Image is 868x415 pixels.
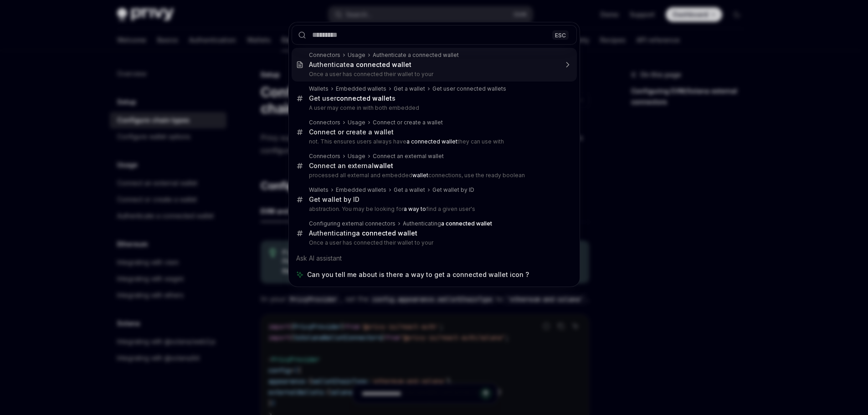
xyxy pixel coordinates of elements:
[373,119,443,126] div: Connect or create a wallet
[309,61,411,69] div: Authenticate
[348,153,365,160] div: Usage
[404,205,426,212] b: a way to
[350,61,411,68] b: a connected wallet
[309,51,340,59] div: Connectors
[309,220,395,227] div: Configuring external connectors
[309,205,558,213] p: abstraction. You may be looking for find a given user's
[292,250,577,266] div: Ask AI assistant
[336,186,386,194] div: Embedded wallets
[406,138,457,145] b: a connected wallet
[356,229,417,237] b: a connected wallet
[373,51,459,59] div: Authenticate a connected wallet
[309,162,393,170] div: Connect an external
[309,128,394,136] div: Connect or create a wallet
[432,85,506,92] div: Get user connected wallets
[309,239,558,246] p: Once a user has connected their wallet to your
[432,186,474,194] div: Get wallet by ID
[336,94,392,102] b: connected wallet
[309,119,340,126] div: Connectors
[394,186,425,194] div: Get a wallet
[348,51,365,59] div: Usage
[348,119,365,126] div: Usage
[441,220,492,227] b: a connected wallet
[309,104,558,112] p: A user may come in with both embedded
[309,186,329,194] div: Wallets
[394,85,425,92] div: Get a wallet
[309,138,558,145] p: not. This ensures users always have they can use with
[412,172,428,179] b: wallet
[403,220,492,227] div: Authenticating
[309,94,395,102] div: Get user s
[552,30,569,40] div: ESC
[307,270,529,279] span: Can you tell me about is there a way to get a connected wallet icon ?
[309,229,417,237] div: Authenticating
[309,71,558,78] p: Once a user has connected their wallet to your
[309,195,360,204] div: Get wallet by ID
[309,172,558,179] p: processed all external and embedded connections, use the ready boolean
[309,85,329,92] div: Wallets
[374,162,393,169] b: wallet
[373,153,444,160] div: Connect an external wallet
[309,153,340,160] div: Connectors
[336,85,386,92] div: Embedded wallets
